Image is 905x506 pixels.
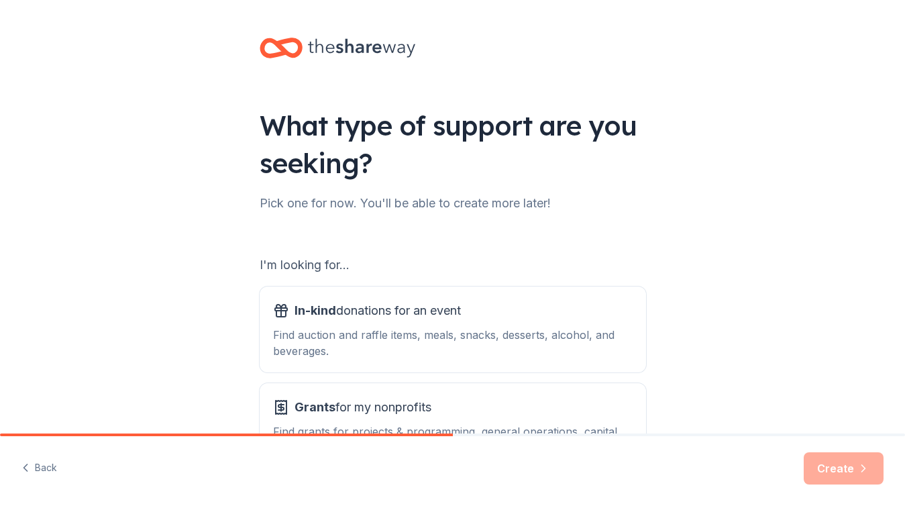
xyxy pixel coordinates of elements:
span: for my nonprofits [295,397,431,418]
span: donations for an event [295,300,461,321]
div: Pick one for now. You'll be able to create more later! [260,193,646,214]
div: Find auction and raffle items, meals, snacks, desserts, alcohol, and beverages. [273,327,633,359]
div: Find grants for projects & programming, general operations, capital, scholarship, research, and m... [273,423,633,456]
button: Grantsfor my nonprofitsFind grants for projects & programming, general operations, capital, schol... [260,383,646,469]
button: In-kinddonations for an eventFind auction and raffle items, meals, snacks, desserts, alcohol, and... [260,287,646,372]
span: In-kind [295,303,336,317]
div: I'm looking for... [260,254,646,276]
button: Back [21,454,57,483]
div: What type of support are you seeking? [260,107,646,182]
span: Grants [295,400,335,414]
